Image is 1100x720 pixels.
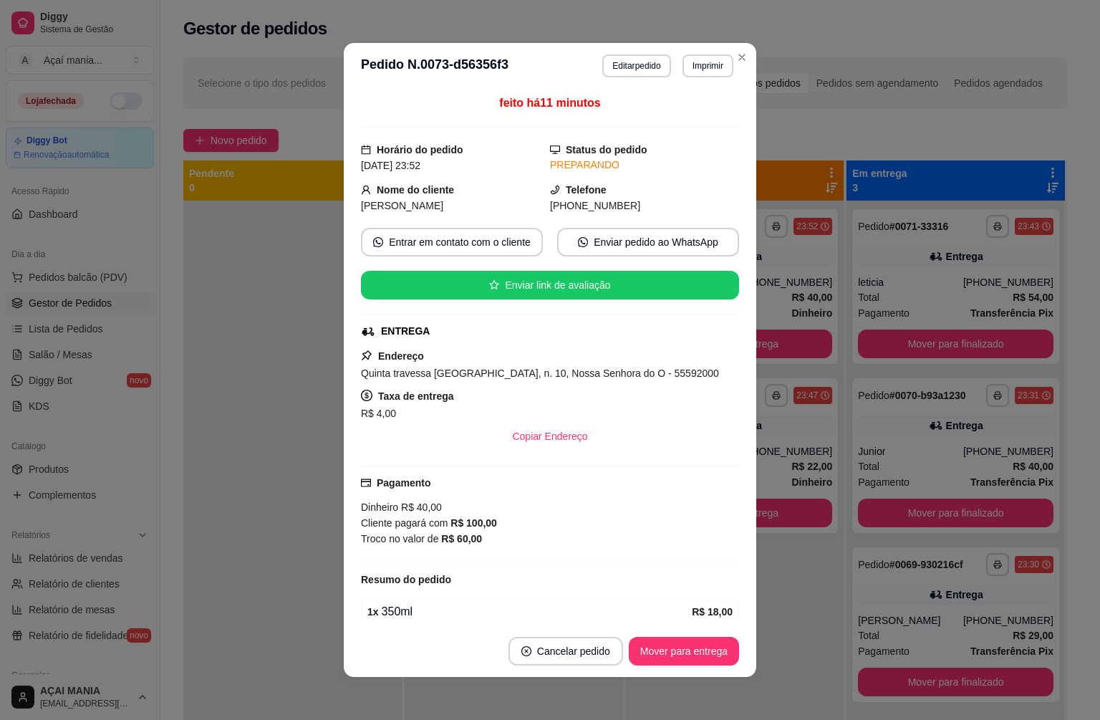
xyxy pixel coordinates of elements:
button: Editarpedido [602,54,670,77]
span: whats-app [373,237,383,247]
button: Imprimir [682,54,733,77]
strong: Nome do cliente [377,184,454,196]
button: whats-appEntrar em contato com o cliente [361,228,543,256]
span: calendar [361,145,371,155]
strong: Horário do pedido [377,144,463,155]
span: [PERSON_NAME] [361,200,443,211]
span: phone [550,185,560,195]
div: PREPARANDO [550,158,739,173]
button: close-circleCancelar pedido [508,637,623,666]
strong: 1 x [367,606,379,618]
span: desktop [550,145,560,155]
span: close-circle [521,646,531,656]
h3: Pedido N. 0073-d56356f3 [361,54,508,77]
strong: Resumo do pedido [361,574,451,585]
span: whats-app [578,237,588,247]
strong: Status do pedido [566,144,647,155]
div: 350ml [367,603,692,620]
span: feito há 11 minutos [499,97,600,109]
strong: R$ 100,00 [450,517,497,529]
span: R$ 40,00 [398,501,442,513]
span: credit-card [361,478,371,488]
strong: R$ 60,00 [441,533,482,544]
strong: Taxa de entrega [378,390,454,402]
button: whats-appEnviar pedido ao WhatsApp [557,228,739,256]
span: Troco no valor de [361,533,441,544]
strong: Endereço [378,350,424,362]
span: pushpin [361,350,372,361]
strong: Pagamento [377,477,430,489]
span: Dinheiro [361,501,398,513]
button: starEnviar link de avaliação [361,271,739,299]
span: R$ 4,00 [361,408,396,419]
span: [DATE] 23:52 [361,160,420,171]
span: user [361,185,371,195]
button: Copiar Endereço [501,422,599,451]
span: Cliente pagará com [361,517,450,529]
span: Quinta travessa [GEOGRAPHIC_DATA], n. 10, Nossa Senhora do O - 55592000 [361,368,719,379]
button: Mover para entrega [629,637,739,666]
strong: Telefone [566,184,607,196]
span: dollar [361,390,372,401]
strong: R$ 18,00 [692,606,733,618]
button: Close [730,46,753,69]
span: [PHONE_NUMBER] [550,200,640,211]
div: ENTREGA [381,324,430,339]
span: star [489,280,499,290]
